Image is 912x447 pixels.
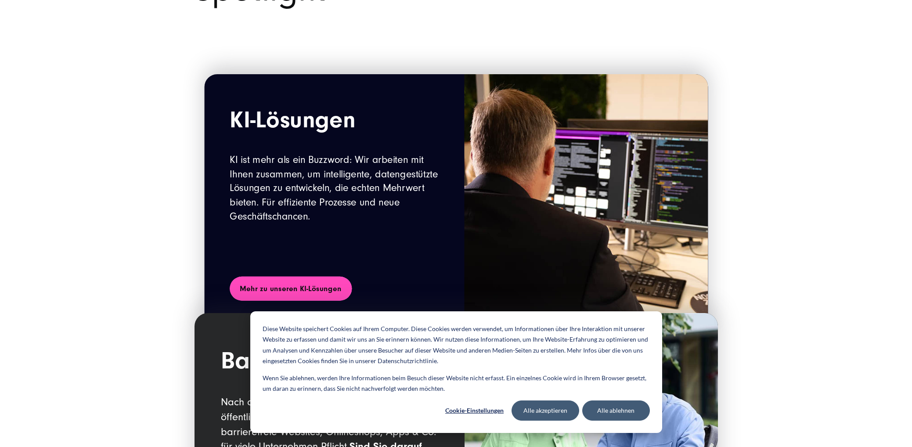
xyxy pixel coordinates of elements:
p: KI ist mehr als ein Buzzword: Wir arbeiten mit Ihnen zusammen, um intelligente, datengestützte Lö... [230,153,439,224]
img: Ein Geschäftsmann wird von hinten vor einem großen Bildschirm mit Code gezeigt. Symbolbild für KI... [464,74,708,326]
div: Cookie banner [250,311,662,433]
h2: KI-Lösungen [230,108,439,136]
button: Cookie-Einstellungen [441,400,508,421]
a: Mehr zu unseren KI-Lösungen [230,277,352,301]
button: Alle ablehnen [582,400,650,421]
h2: Barrierefreiheit [221,348,438,377]
button: Alle akzeptieren [512,400,579,421]
p: Wenn Sie ablehnen, werden Ihre Informationen beim Besuch dieser Website nicht erfasst. Ein einzel... [263,373,650,394]
p: Diese Website speichert Cookies auf Ihrem Computer. Diese Cookies werden verwendet, um Informatio... [263,324,650,367]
